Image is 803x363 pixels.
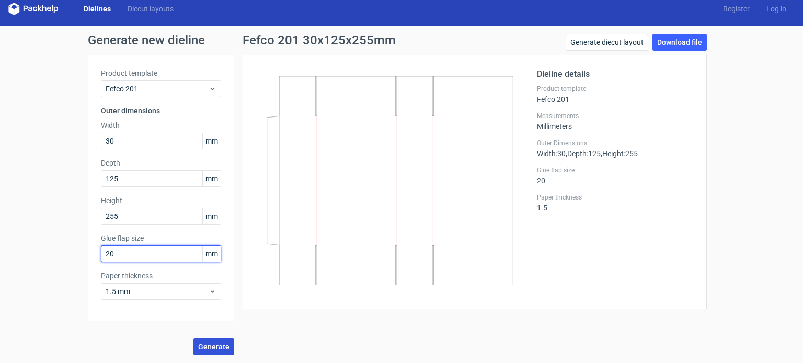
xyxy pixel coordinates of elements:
[537,166,694,185] div: 20
[537,149,566,158] span: Width : 30
[202,246,221,262] span: mm
[715,4,758,14] a: Register
[758,4,795,14] a: Log in
[101,120,221,131] label: Width
[101,158,221,168] label: Depth
[537,85,694,93] label: Product template
[75,4,119,14] a: Dielines
[101,106,221,116] h3: Outer dimensions
[202,208,221,224] span: mm
[101,271,221,281] label: Paper thickness
[537,112,694,120] label: Measurements
[537,193,694,202] label: Paper thickness
[101,68,221,78] label: Product template
[202,171,221,186] span: mm
[652,34,707,51] a: Download file
[202,133,221,149] span: mm
[119,4,182,14] a: Diecut layouts
[101,195,221,206] label: Height
[566,149,601,158] span: , Depth : 125
[566,34,648,51] a: Generate diecut layout
[101,233,221,243] label: Glue flap size
[193,338,234,355] button: Generate
[537,166,694,174] label: Glue flap size
[106,286,209,297] span: 1.5 mm
[88,34,715,46] h1: Generate new dieline
[537,193,694,212] div: 1.5
[106,84,209,94] span: Fefco 201
[537,139,694,147] label: Outer Dimensions
[198,343,230,350] span: Generate
[243,34,396,46] h1: Fefco 201 30x125x255mm
[537,112,694,131] div: Millimeters
[537,68,694,80] h2: Dieline details
[601,149,638,158] span: , Height : 255
[537,85,694,103] div: Fefco 201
